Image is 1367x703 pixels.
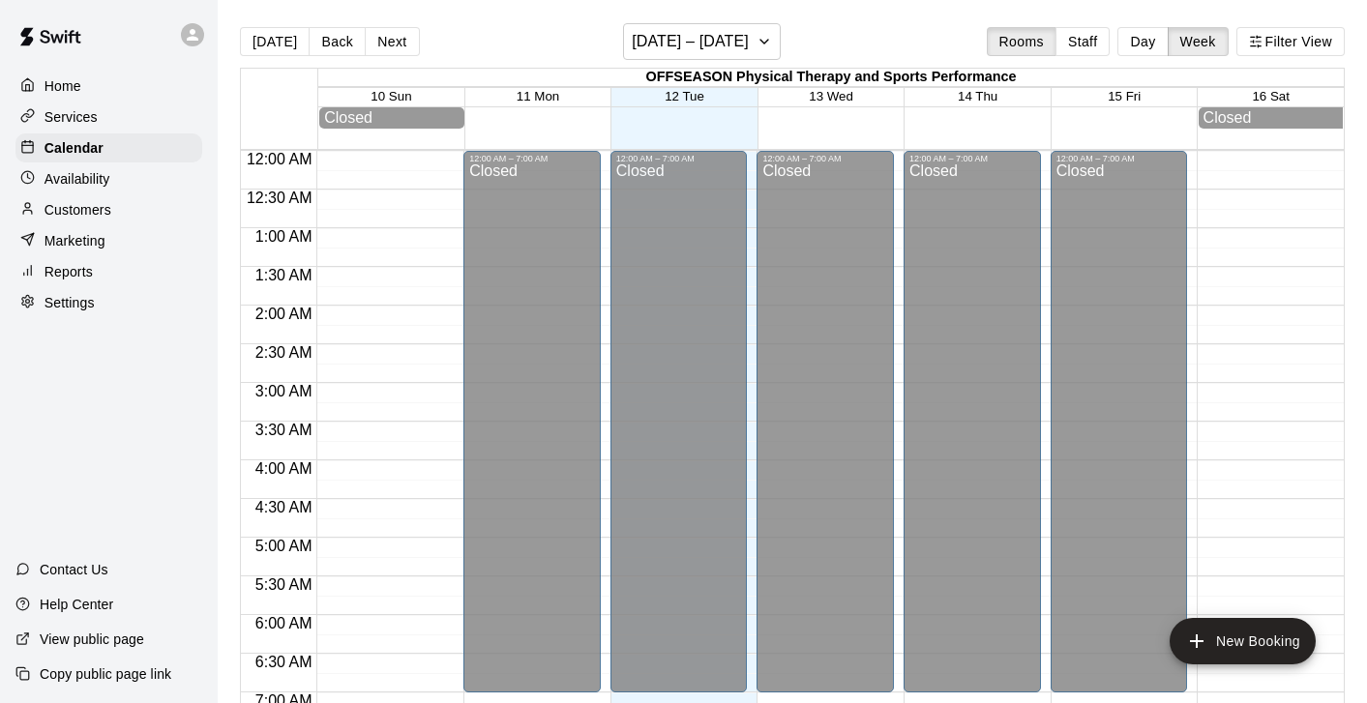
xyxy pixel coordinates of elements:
button: 15 Fri [1108,89,1141,103]
button: Staff [1055,27,1111,56]
div: Closed [324,109,459,127]
button: Rooms [987,27,1056,56]
a: Home [15,72,202,101]
span: 6:00 AM [251,615,317,631]
a: Calendar [15,133,202,162]
p: Services [45,107,98,127]
button: 14 Thu [958,89,997,103]
p: Calendar [45,138,104,158]
div: 12:00 AM – 7:00 AM [762,154,888,163]
button: 12 Tue [665,89,704,103]
button: add [1170,618,1316,664]
p: Reports [45,262,93,281]
div: Closed [909,163,1035,699]
button: [DATE] – [DATE] [623,23,781,60]
a: Services [15,103,202,132]
div: 12:00 AM – 7:00 AM: Closed [610,151,748,692]
div: 12:00 AM – 7:00 AM [909,154,1035,163]
p: View public page [40,630,144,649]
span: 12:00 AM [242,151,317,167]
div: 12:00 AM – 7:00 AM [616,154,742,163]
span: 1:00 AM [251,228,317,245]
button: [DATE] [240,27,310,56]
span: 12:30 AM [242,190,317,206]
div: 12:00 AM – 7:00 AM: Closed [463,151,601,692]
a: Settings [15,288,202,317]
p: Contact Us [40,560,108,579]
div: Closed [469,163,595,699]
div: Closed [1056,163,1182,699]
div: Closed [1204,109,1338,127]
button: Back [309,27,366,56]
button: Week [1168,27,1229,56]
button: Next [365,27,419,56]
div: 12:00 AM – 7:00 AM [469,154,595,163]
span: 2:00 AM [251,306,317,322]
div: 12:00 AM – 7:00 AM: Closed [757,151,894,692]
button: Filter View [1236,27,1345,56]
button: 10 Sun [371,89,411,103]
span: 3:30 AM [251,422,317,438]
div: 12:00 AM – 7:00 AM: Closed [904,151,1041,692]
p: Customers [45,200,111,220]
p: Copy public page link [40,664,171,684]
a: Availability [15,164,202,193]
a: Reports [15,257,202,286]
p: Marketing [45,231,105,250]
p: Home [45,76,81,96]
span: 4:30 AM [251,499,317,515]
a: Marketing [15,226,202,255]
span: 4:00 AM [251,460,317,477]
button: 11 Mon [517,89,559,103]
span: 5:30 AM [251,576,317,593]
a: Customers [15,195,202,224]
span: 5:00 AM [251,538,317,554]
p: Help Center [40,595,113,614]
span: 1:30 AM [251,267,317,283]
p: Availability [45,169,110,189]
div: Closed [616,163,742,699]
span: 6:30 AM [251,654,317,670]
button: 16 Sat [1252,89,1290,103]
p: Settings [45,293,95,312]
button: Day [1117,27,1168,56]
button: 13 Wed [809,89,853,103]
div: OFFSEASON Physical Therapy and Sports Performance [318,69,1344,87]
span: 2:30 AM [251,344,317,361]
div: 12:00 AM – 7:00 AM [1056,154,1182,163]
h6: [DATE] – [DATE] [632,28,749,55]
div: Closed [762,163,888,699]
div: 12:00 AM – 7:00 AM: Closed [1051,151,1188,692]
span: 3:00 AM [251,383,317,399]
